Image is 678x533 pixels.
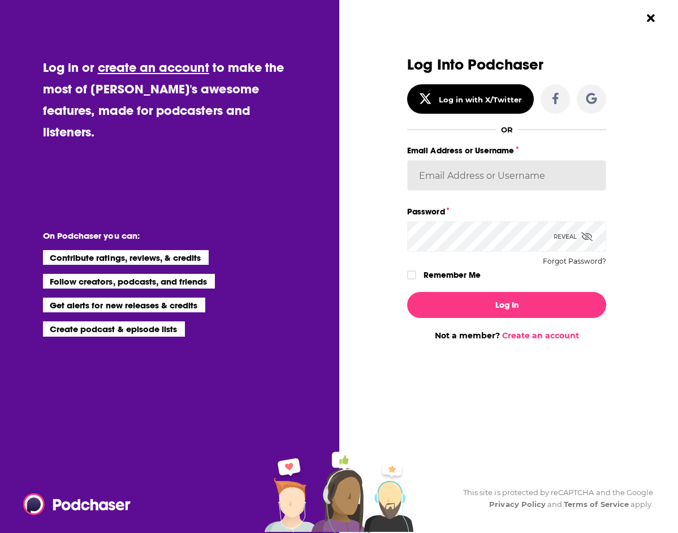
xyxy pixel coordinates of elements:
li: Create podcast & episode lists [43,321,185,336]
li: On Podchaser you can: [43,230,269,241]
button: Forgot Password? [543,257,606,265]
button: Log in with X/Twitter [407,84,534,114]
h3: Log Into Podchaser [407,57,606,73]
div: OR [501,125,513,134]
li: Contribute ratings, reviews, & credits [43,250,209,265]
a: Podchaser - Follow, Share and Rate Podcasts [23,493,123,515]
input: Email Address or Username [407,160,606,191]
button: Close Button [640,7,662,29]
label: Password [407,204,606,219]
label: Remember Me [424,268,481,282]
a: Privacy Policy [489,500,546,509]
div: Not a member? [407,330,606,341]
div: Log in with X/Twitter [439,95,522,104]
button: Log In [407,292,606,318]
li: Get alerts for new releases & credits [43,298,205,312]
a: Create an account [502,330,579,341]
a: create an account [98,59,209,75]
a: Terms of Service [564,500,629,509]
li: Follow creators, podcasts, and friends [43,274,215,289]
div: This site is protected by reCAPTCHA and the Google and apply. [454,487,653,510]
img: Podchaser - Follow, Share and Rate Podcasts [23,493,132,515]
div: Reveal [554,221,593,252]
label: Email Address or Username [407,143,606,158]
